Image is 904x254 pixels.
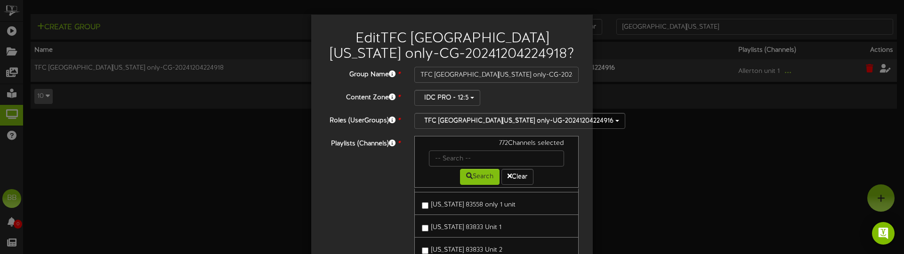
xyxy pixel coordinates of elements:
label: Content Zone [318,90,407,103]
button: Clear [501,169,533,185]
input: [US_STATE] 83833 Unit 1 [422,225,428,231]
button: IDC PRO - 12:5 [414,90,480,106]
label: Playlists (Channels) [318,136,407,149]
div: 772 Channels selected [422,139,571,151]
input: [US_STATE] 83558 only 1 unit [422,202,428,209]
label: [US_STATE] 83833 Unit 1 [422,220,501,232]
h2: Edit TFC [GEOGRAPHIC_DATA][US_STATE] only-CG-20241204224918 ? [325,31,579,62]
input: Channel Group Name [414,67,579,83]
label: Group Name [318,67,407,79]
button: TFC [GEOGRAPHIC_DATA][US_STATE] only-UG-20241204224916 [414,113,625,129]
label: [US_STATE] 83558 only 1 unit [422,197,516,210]
button: Search [460,169,500,185]
label: Roles (UserGroups) [318,113,407,126]
input: -- Search -- [429,151,564,167]
input: [US_STATE] 83833 Unit 2 [422,247,428,254]
div: Open Intercom Messenger [872,222,895,245]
